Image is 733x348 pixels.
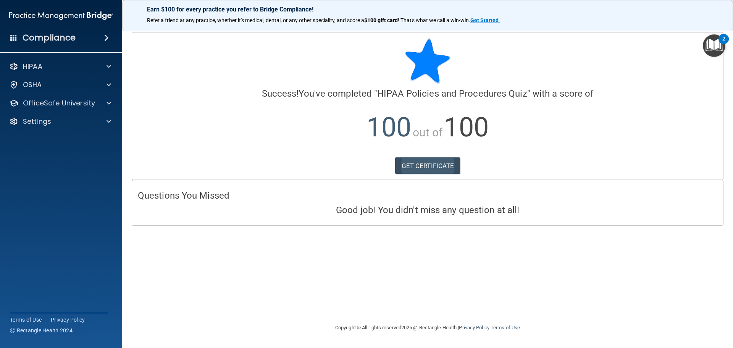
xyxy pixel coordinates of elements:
[366,112,411,143] span: 100
[23,32,76,43] h4: Compliance
[395,157,460,174] a: GET CERTIFICATE
[10,316,42,324] a: Terms of Use
[138,191,717,201] h4: Questions You Missed
[9,80,111,89] a: OSHA
[262,88,299,99] span: Success!
[23,80,42,89] p: OSHA
[722,39,725,49] div: 2
[459,325,489,330] a: Privacy Policy
[23,117,51,126] p: Settings
[470,17,499,23] strong: Get Started
[364,17,398,23] strong: $100 gift card
[147,17,364,23] span: Refer a friend at any practice, whether it's medical, dental, or any other speciality, and score a
[377,88,527,99] span: HIPAA Policies and Procedures Quiz
[138,205,717,215] h4: Good job! You didn't miss any question at all!
[444,112,488,143] span: 100
[9,117,111,126] a: Settings
[491,325,520,330] a: Terms of Use
[51,316,85,324] a: Privacy Policy
[703,34,725,57] button: Open Resource Center, 2 new notifications
[405,38,450,84] img: blue-star-rounded.9d042014.png
[288,316,567,340] div: Copyright © All rights reserved 2025 @ Rectangle Health | |
[23,62,42,71] p: HIPAA
[138,89,717,99] h4: You've completed " " with a score of
[470,17,500,23] a: Get Started
[9,62,111,71] a: HIPAA
[9,99,111,108] a: OfficeSafe University
[413,126,443,139] span: out of
[398,17,470,23] span: ! That's what we call a win-win.
[10,327,73,334] span: Ⓒ Rectangle Health 2024
[9,8,113,23] img: PMB logo
[147,6,708,13] p: Earn $100 for every practice you refer to Bridge Compliance!
[23,99,95,108] p: OfficeSafe University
